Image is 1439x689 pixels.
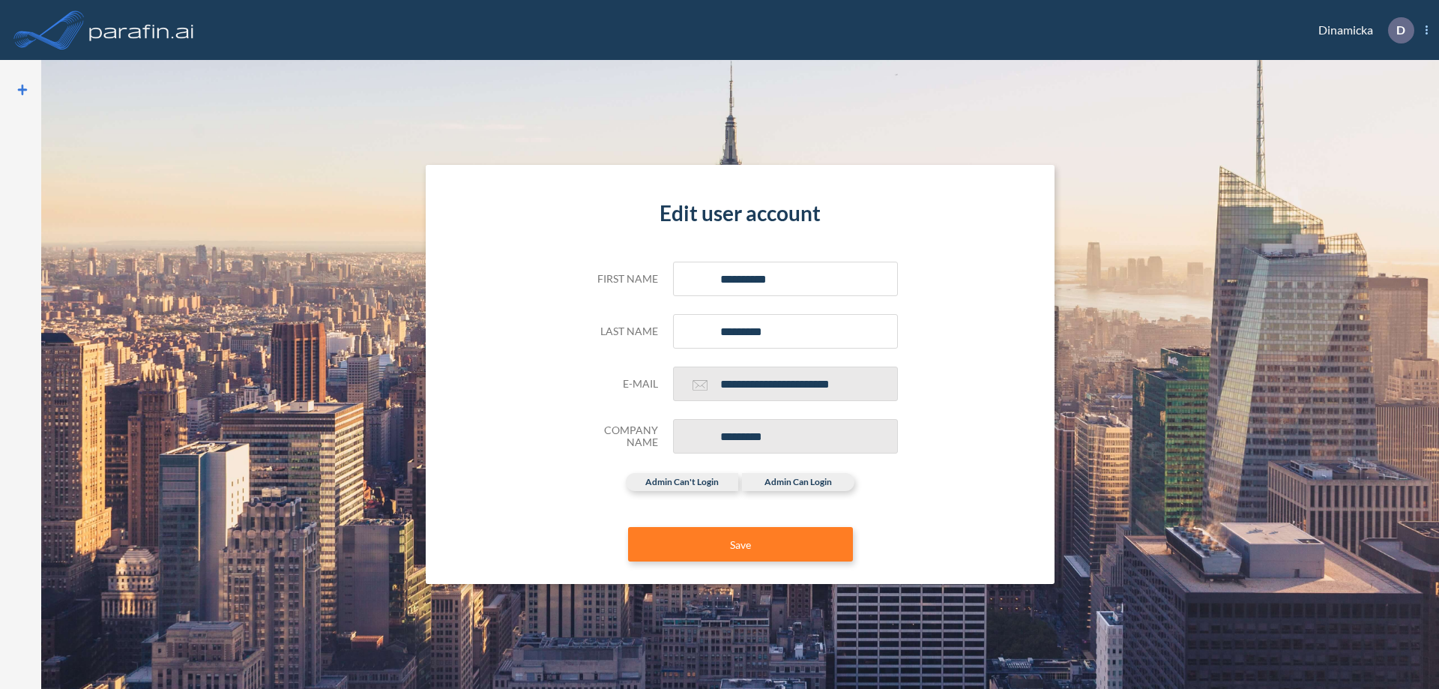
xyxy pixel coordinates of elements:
[628,527,853,562] button: Save
[626,473,738,491] label: admin can't login
[742,473,854,491] label: admin can login
[1296,17,1428,43] div: Dinamicka
[86,15,197,45] img: logo
[583,273,658,286] h5: First name
[583,378,658,391] h5: E-mail
[583,325,658,338] h5: Last name
[583,424,658,450] h5: Company Name
[583,201,898,226] h4: Edit user account
[1396,23,1405,37] p: D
